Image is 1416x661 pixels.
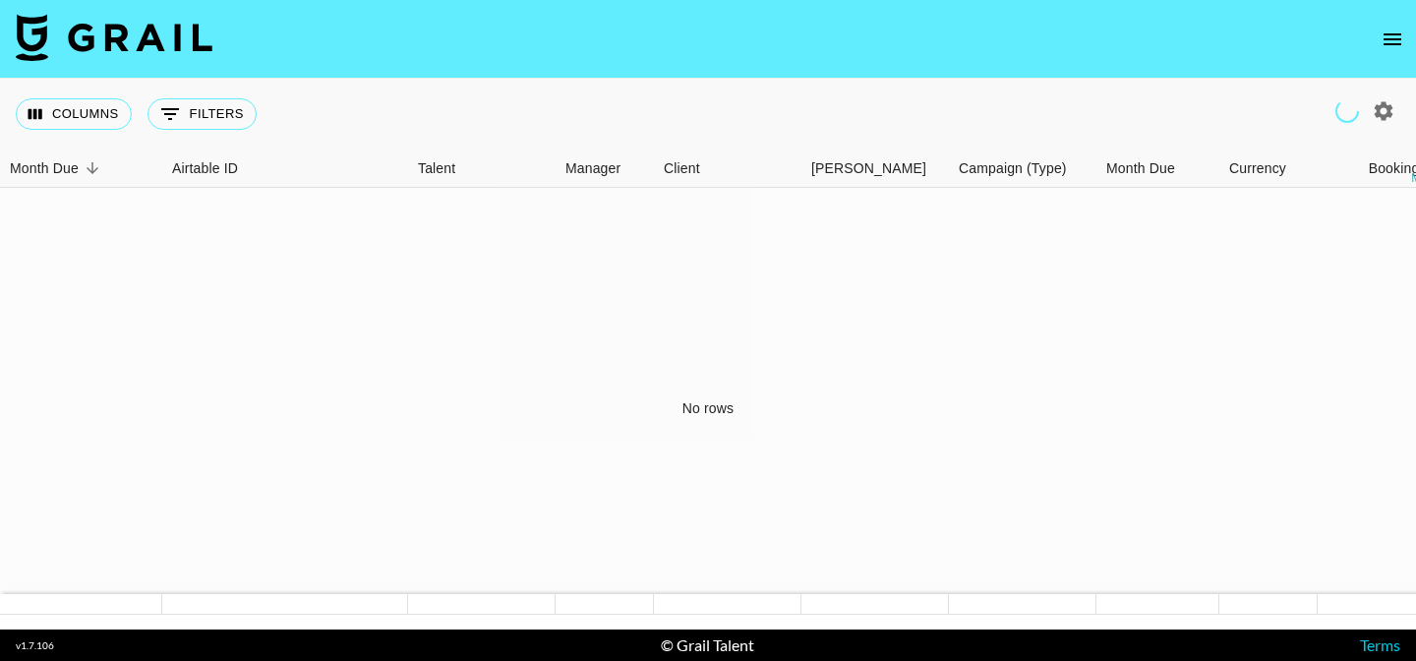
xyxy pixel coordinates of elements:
div: Month Due [1096,150,1219,188]
span: Refreshing users, talent, clients, campaigns, managers... [1335,99,1359,123]
div: Client [654,150,801,188]
div: Airtable ID [162,150,408,188]
button: Show filters [147,98,257,130]
div: Booker [801,150,949,188]
div: v 1.7.106 [16,639,54,652]
div: Manager [565,150,620,188]
div: [PERSON_NAME] [811,150,926,188]
img: Grail Talent [16,14,212,61]
div: © Grail Talent [661,635,754,655]
div: Currency [1219,150,1318,188]
div: Campaign (Type) [949,150,1096,188]
button: open drawer [1373,20,1412,59]
div: Month Due [1106,150,1175,188]
div: Currency [1229,150,1286,188]
button: Select columns [16,98,132,130]
div: Airtable ID [172,150,238,188]
button: Sort [79,154,106,182]
div: Month Due [10,150,79,188]
div: Talent [418,150,455,188]
div: Campaign (Type) [959,150,1067,188]
a: Terms [1360,635,1400,654]
div: Client [664,150,700,188]
div: Manager [556,150,654,188]
div: Talent [408,150,556,188]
